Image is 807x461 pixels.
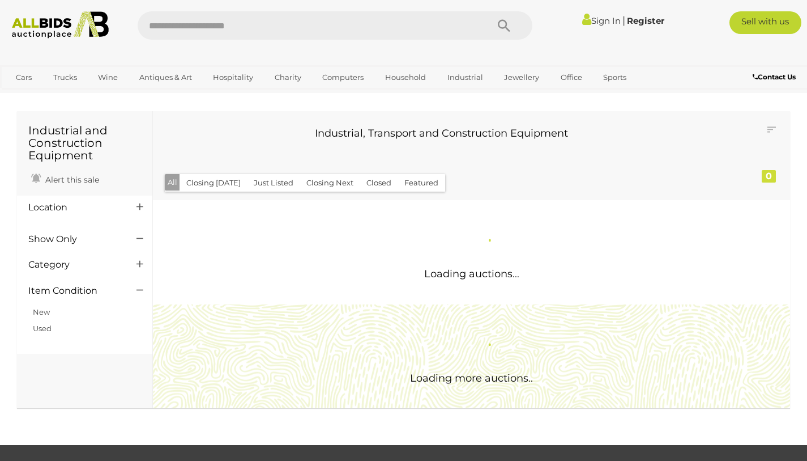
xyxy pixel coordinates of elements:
[46,68,84,87] a: Trucks
[28,124,141,162] h1: Industrial and Construction Equipment
[247,174,300,192] button: Just Listed
[315,68,371,87] a: Computers
[553,68,590,87] a: Office
[28,234,119,244] h4: Show Only
[476,11,532,40] button: Search
[267,68,309,87] a: Charity
[28,170,102,187] a: Alert this sale
[410,372,533,384] span: Loading more auctions..
[300,174,360,192] button: Closing Next
[497,68,546,87] a: Jewellery
[42,175,99,185] span: Alert this sale
[8,68,39,87] a: Cars
[6,11,114,39] img: Allbids.com.au
[582,15,621,26] a: Sign In
[440,68,490,87] a: Industrial
[596,68,634,87] a: Sports
[729,11,802,34] a: Sell with us
[753,73,796,81] b: Contact Us
[360,174,398,192] button: Closed
[28,286,119,296] h4: Item Condition
[28,202,119,213] h4: Location
[165,174,180,191] button: All
[627,15,664,26] a: Register
[91,68,125,87] a: Wine
[753,71,799,83] a: Contact Us
[398,174,445,192] button: Featured
[28,260,119,270] h4: Category
[173,128,710,139] h3: Industrial, Transport and Construction Equipment
[132,68,199,87] a: Antiques & Art
[622,14,625,27] span: |
[180,174,247,192] button: Closing [DATE]
[206,68,261,87] a: Hospitality
[33,307,50,316] a: New
[378,68,433,87] a: Household
[8,87,104,105] a: [GEOGRAPHIC_DATA]
[33,324,52,333] a: Used
[762,170,776,183] div: 0
[424,268,519,280] span: Loading auctions...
